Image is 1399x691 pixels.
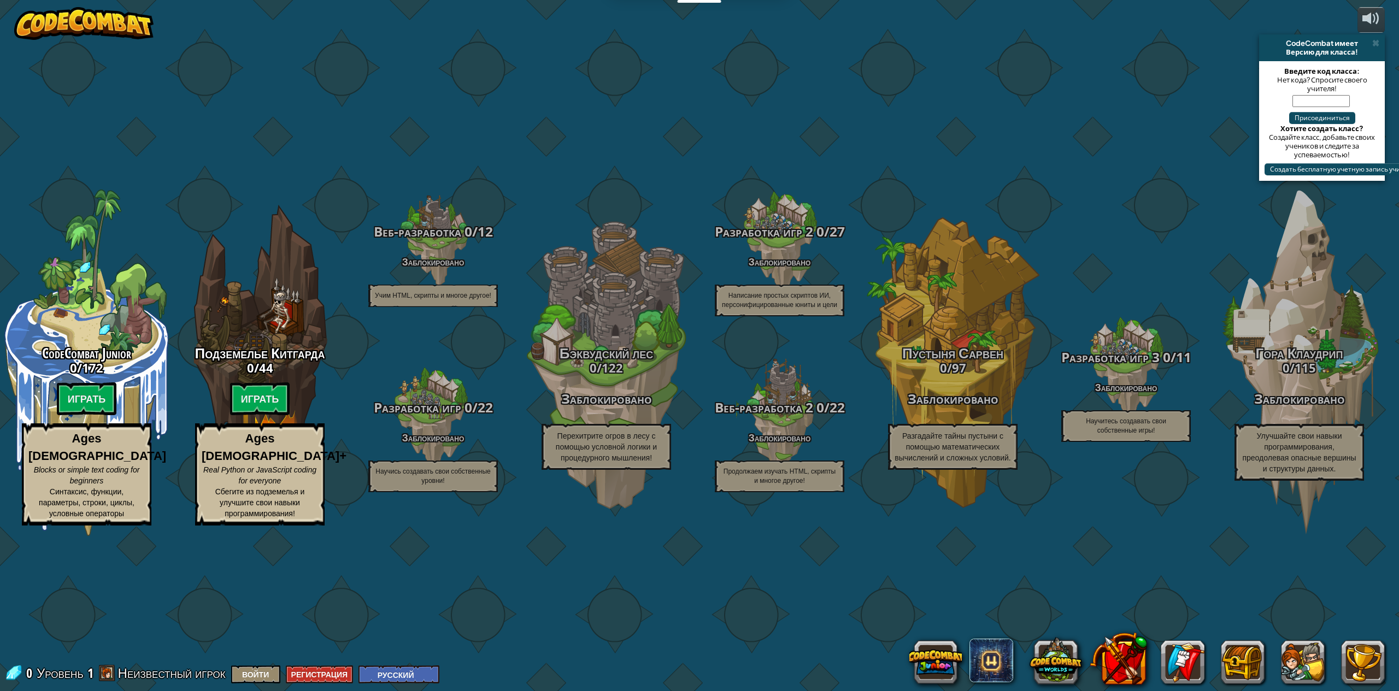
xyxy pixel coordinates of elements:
h3: / [1039,350,1213,365]
h3: / [346,225,520,239]
div: Версию для класса! [1263,48,1380,56]
span: 12 [478,222,493,240]
span: CodeCombat Junior [42,343,131,363]
div: CodeCombat имеет [1263,39,1380,48]
span: 1 [87,664,93,682]
span: Учим HTML, скрипты и многое другое! [375,292,491,299]
span: 0 [813,398,824,416]
span: 97 [952,359,966,376]
btn: Играть [57,382,117,415]
button: Регулировать громкость [1357,7,1385,33]
strong: Ages [DEMOGRAPHIC_DATA]+ [202,432,346,462]
div: Complete previous world to unlock [173,190,346,536]
span: Разработка игр [374,398,461,416]
h4: Заблокировано [346,257,520,267]
span: Бэквудский лес [560,343,653,363]
span: 0 [26,664,36,682]
span: 0 [461,398,472,416]
span: 172 [82,359,103,376]
span: Разработка игр 2 [715,222,813,240]
span: Синтаксис, функции, параметры, строки, циклы, условные операторы [39,487,134,518]
span: 0 [940,359,947,376]
span: Real Python or JavaScript coding for everyone [203,465,316,485]
span: 0 [461,222,472,240]
span: Неизвестный игрок [118,664,226,682]
strong: Ages [DEMOGRAPHIC_DATA] [28,432,166,462]
h4: Заблокировано [693,433,866,443]
span: Blocks or simple text coding for beginners [34,465,140,485]
span: Гора Клаудрип [1256,343,1343,363]
span: 11 [1176,348,1191,366]
span: 115 [1295,359,1316,376]
h3: / [173,361,346,374]
span: 0 [1160,348,1171,366]
h3: / [346,400,520,415]
h4: Заблокировано [693,257,866,267]
div: Введите код класса: [1265,67,1379,75]
h3: / [520,361,693,374]
span: 0 [70,359,77,376]
btn: Играть [230,382,290,415]
span: Сбегите из подземелья и улучшите свои навыки программирования! [215,487,305,518]
h3: / [866,361,1039,374]
span: 22 [830,398,845,416]
span: Веб-разработка [374,222,461,240]
h4: Заблокировано [1039,382,1213,393]
span: 27 [830,222,845,240]
span: 122 [602,359,623,376]
h3: / [693,400,866,415]
span: Улучшайте свои навыки программирования, преодолевая опасные вершины и структуры данных. [1242,432,1356,473]
span: 0 [813,222,824,240]
h3: Заблокировано [520,392,693,406]
span: Продолжаем изучать HTML, скрипты и многое другое! [724,468,836,485]
div: Хотите создать класс? [1265,124,1379,133]
span: Веб-разработка 2 [715,398,813,416]
h3: / [693,225,866,239]
span: Разработка игр 3 [1061,348,1160,366]
button: Регистрация [286,665,354,683]
img: CodeCombat - Learn how to code by playing a game [14,7,154,40]
span: 22 [478,398,493,416]
h3: Заблокировано [866,392,1039,406]
h3: Заблокировано [1213,392,1386,406]
span: Научитесь создавать свои собственные игры! [1086,417,1166,434]
span: Перехитрите огров в лесу с помощью условной логики и процедурного мышления! [556,432,657,462]
button: Присоединиться [1289,112,1355,124]
span: 0 [1283,359,1290,376]
div: Нет кода? Спросите своего учителя! [1265,75,1379,93]
span: Написание простых скриптов ИИ, персонифицированные юниты и цели [722,292,837,309]
span: Пустыня Сарвен [902,343,1003,363]
h3: / [1213,361,1386,374]
span: 0 [590,359,597,376]
span: Подземелье Китгарда [195,343,325,363]
span: Разгадайте тайны пустыни с помощью математических вычислений и сложных условий. [895,432,1010,462]
span: 0 [247,359,254,376]
button: Войти [231,665,280,683]
span: Уровень [37,664,84,682]
div: Создайте класс, добавьте своих учеников и следите за успеваемостью! [1265,133,1379,159]
span: 44 [259,359,273,376]
h4: Заблокировано [346,433,520,443]
span: Научись создавать свои собственные уровни! [375,468,491,485]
